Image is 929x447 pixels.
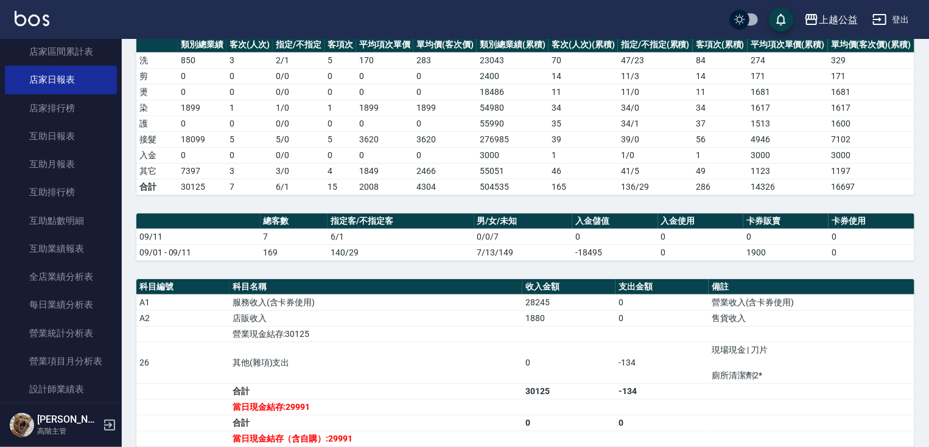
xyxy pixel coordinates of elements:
img: Logo [15,11,49,26]
td: 5 [226,131,273,147]
button: 上越公益 [799,7,863,32]
td: 3000 [748,147,828,163]
td: 0 [413,116,477,131]
td: 171 [828,68,914,84]
td: 洗 [136,52,178,68]
td: 接髮 [136,131,178,147]
td: 營業現金結存:30125 [230,326,522,342]
td: 136/29 [618,179,693,195]
td: 0 [324,68,356,84]
td: 2 / 1 [273,52,324,68]
td: 850 [178,52,226,68]
th: 平均項次單價(累積) [748,37,828,53]
td: 30125 [178,179,226,195]
table: a dense table [136,279,914,447]
td: 1 / 0 [273,100,324,116]
td: 3 [226,163,273,179]
p: 高階主管 [37,426,99,437]
td: 1849 [356,163,413,179]
td: 0/0/7 [474,229,573,244]
td: -18495 [572,244,657,260]
td: 1 / 0 [618,147,693,163]
td: 56 [693,131,748,147]
td: 4 [324,163,356,179]
td: 09/01 - 09/11 [136,244,261,260]
th: 卡券使用 [829,213,914,229]
td: 3000 [828,147,914,163]
td: 169 [261,244,328,260]
td: 服務收入(含卡券使用) [230,294,522,310]
td: 3000 [477,147,549,163]
td: 剪 [136,68,178,84]
td: 283 [413,52,477,68]
td: 3 [226,52,273,68]
td: 170 [356,52,413,68]
a: 互助月報表 [5,150,117,178]
th: 入金使用 [658,213,743,229]
td: 0 [178,147,226,163]
td: 0 [743,229,829,244]
td: 1617 [748,100,828,116]
table: a dense table [136,213,914,261]
td: 34 / 0 [618,100,693,116]
td: 0 [226,84,273,100]
td: 1681 [748,84,828,100]
a: 設計師業績表 [5,375,117,403]
td: 0 [356,84,413,100]
td: 0 [226,147,273,163]
th: 入金儲值 [572,213,657,229]
th: 卡券販賣 [743,213,829,229]
td: 7102 [828,131,914,147]
a: 互助點數明細 [5,207,117,235]
td: 15 [324,179,356,195]
td: 0 [615,310,709,326]
td: 染 [136,100,178,116]
td: 0 [324,116,356,131]
td: 34 [693,100,748,116]
a: 店家區間累計表 [5,38,117,66]
td: 0 [522,415,615,431]
td: 0 [178,116,226,131]
td: 0 [658,244,743,260]
td: 當日現金結存:29991 [230,399,522,415]
td: 11 [693,84,748,100]
td: 34 [549,100,618,116]
td: 4946 [748,131,828,147]
td: 18486 [477,84,549,100]
td: 0 [413,84,477,100]
td: 39 / 0 [618,131,693,147]
td: 1880 [522,310,615,326]
th: 科目編號 [136,279,230,295]
td: 1 [549,147,618,163]
td: 55990 [477,116,549,131]
td: 11 / 3 [618,68,693,84]
td: -134 [615,342,709,383]
td: 274 [748,52,828,68]
td: 3 / 0 [273,163,324,179]
td: 1600 [828,116,914,131]
td: 11 [549,84,618,100]
h5: [PERSON_NAME] [37,414,99,426]
td: 37 [693,116,748,131]
td: 7397 [178,163,226,179]
td: 1 [693,147,748,163]
td: 0 / 0 [273,68,324,84]
td: 09/11 [136,229,261,244]
td: 0 [615,294,709,310]
td: -134 [615,383,709,399]
td: A2 [136,310,230,326]
img: Person [10,413,34,437]
a: 營業項目月分析表 [5,347,117,375]
a: 店家日報表 [5,66,117,94]
td: 3620 [413,131,477,147]
td: 合計 [136,179,178,195]
td: 0 [413,68,477,84]
a: 互助排行榜 [5,178,117,206]
td: 合計 [230,415,522,431]
td: 0 [413,147,477,163]
td: 0 [829,229,914,244]
td: 5 [324,52,356,68]
th: 指定/不指定 [273,37,324,53]
a: 營業統計分析表 [5,319,117,347]
td: 28245 [522,294,615,310]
